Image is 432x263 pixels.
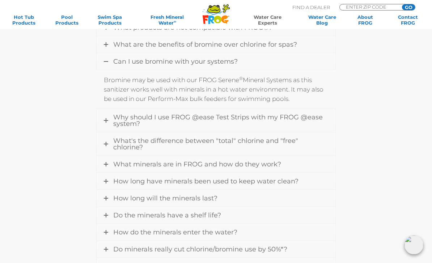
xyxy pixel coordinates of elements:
[292,4,330,10] p: Find A Dealer
[97,132,335,156] a: What's the difference between "total" chlorine and "free" chlorine?
[391,14,425,26] a: ContactFROG
[97,190,335,207] a: How long will the minerals last?
[97,207,335,224] a: Do the minerals have a shelf life?
[113,194,217,202] span: How long will the minerals last?
[113,245,287,253] span: Do minerals really cut chlorine/bromine use by 50%*?
[348,14,382,26] a: AboutFROG
[97,224,335,241] a: How do the minerals enter the water?
[50,14,84,26] a: PoolProducts
[136,14,199,26] a: Fresh MineralWater∞
[345,4,394,9] input: Zip Code Form
[113,137,298,151] span: What's the difference between "total" chlorine and "free" chlorine?
[113,177,298,185] span: How long have minerals been used to keep water clean?
[174,20,176,24] sup: ∞
[93,14,126,26] a: Swim SpaProducts
[113,160,281,168] span: What minerals are in FROG and how do they work?
[113,228,237,236] span: How do the minerals enter the water?
[113,41,297,48] span: What are the benefits of bromine over chlorine for spas?
[402,4,415,10] input: GO
[113,211,221,219] span: Do the minerals have a shelf life?
[239,14,296,26] a: Water CareExperts
[97,53,335,70] a: Can I use bromine with your systems?
[97,241,335,258] a: Do minerals really cut chlorine/bromine use by 50%*?
[239,76,243,81] sup: ®
[113,113,323,128] span: Why should I use FROG @ease Test Strips with my FROG @ease system?
[97,36,335,53] a: What are the benefits of bromine over chlorine for spas?
[113,58,238,65] span: Can I use bromine with your systems?
[97,173,335,190] a: How long have minerals been used to keep water clean?
[97,109,335,132] a: Why should I use FROG @ease Test Strips with my FROG @ease system?
[7,14,41,26] a: Hot TubProducts
[405,236,423,254] img: openIcon
[97,156,335,173] a: What minerals are in FROG and how do they work?
[305,14,339,26] a: Water CareBlog
[104,75,328,103] p: Bromine may be used with our FROG Serene Mineral Systems as this sanitizer works well with minera...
